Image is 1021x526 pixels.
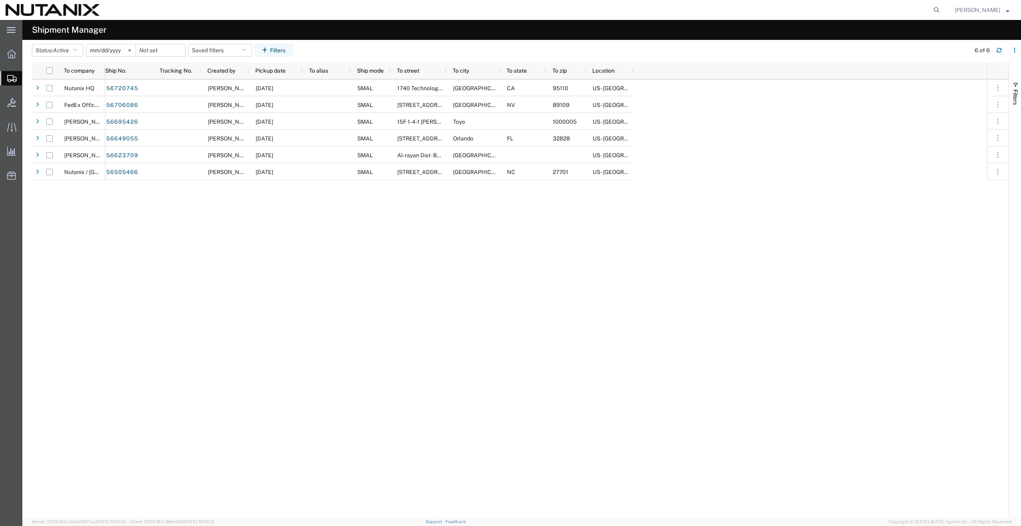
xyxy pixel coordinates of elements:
[453,102,510,108] span: Las Vegas
[32,44,83,57] button: Status:Active
[32,20,106,40] h4: Shipment Manager
[53,47,69,53] span: Active
[64,119,110,125] span: Kentaro Hamakawa
[208,102,253,108] span: Stephanie Guadron
[397,102,450,108] span: 3708 Las Vegas Blvd South
[397,85,448,91] span: 1740 Technology Dr
[889,518,1011,525] span: Copyright © [DATE]-[DATE] Agistix Inc., All Rights Reserved
[357,102,373,108] span: SMAL
[64,67,95,74] span: To company
[256,85,273,91] span: 09/04/2025
[357,119,373,125] span: SMAL
[106,82,138,95] a: 56720745
[453,85,556,91] span: San Jose
[64,102,217,108] span: FedEx Office at The Cosmopolitan of Las Vegas
[208,169,262,175] span: Arthur Campos [C]
[397,169,450,175] span: 701 W Main St
[975,46,990,55] div: 6 of 6
[397,152,465,158] span: Al-rayan Dist - Bouredah St
[426,519,445,524] a: Support
[32,519,126,524] span: Server: 2025.18.0-a0edd1917ac
[453,119,465,125] span: Toyo
[6,4,100,16] img: logo
[106,166,138,179] a: 56505466
[553,135,570,142] span: 32828
[593,169,706,175] span: US - San Jose
[507,102,515,108] span: NV
[507,85,515,91] span: CA
[593,85,706,91] span: US - San Jose
[130,519,214,524] span: Client: 2025.18.0-198a450
[255,67,286,74] span: Pickup date
[445,519,466,524] a: Feedback
[593,152,706,158] span: US - San Jose
[1012,89,1019,105] span: Filters
[552,67,567,74] span: To zip
[453,135,473,142] span: Orlando
[64,152,110,158] span: Ahmad Salameh
[507,169,515,175] span: NC
[553,85,568,91] span: 95110
[106,149,138,162] a: 56623709
[453,169,510,175] span: Durham
[256,135,273,142] span: 08/28/2025
[954,5,1010,15] button: [PERSON_NAME]
[593,119,706,125] span: US - San Jose
[160,67,192,74] span: Tracking No.
[357,152,373,158] span: SMAL
[64,169,146,175] span: Nutanix / Durham
[553,102,570,108] span: 89109
[207,67,235,74] span: Created by
[183,519,214,524] span: [DATE] 10:06:13
[188,44,252,57] button: Saved filters
[955,6,1000,14] span: Raeye Jordan
[397,135,450,142] span: 3509 Tern Hollow Dr
[208,135,262,142] span: Arthur Campos [C]
[453,67,469,74] span: To city
[208,152,262,158] span: Arthur Campos [C]
[593,102,706,108] span: US - San Jose
[357,85,373,91] span: SMAL
[397,119,466,125] span: 15F 1-4-1 Marunouchi, Chiyodaku
[592,67,615,74] span: Location
[208,119,262,125] span: Arthur Campos [C]
[256,102,273,108] span: 09/03/2025
[87,44,136,56] input: Not set
[397,67,419,74] span: To street
[106,116,138,129] a: 56695426
[256,152,273,158] span: 08/27/2025
[553,169,568,175] span: 27701
[357,169,373,175] span: SMAL
[64,85,94,91] span: Nutanix HQ
[95,519,126,524] span: [DATE] 10:10:00
[453,152,510,158] span: Riyadh
[593,135,706,142] span: US - San Jose
[553,119,577,125] span: 1000005
[208,85,262,91] span: Arthur Campos [C]
[105,67,126,74] span: Ship No.
[507,67,527,74] span: To state
[507,135,513,142] span: FL
[256,119,273,125] span: 09/02/2025
[256,169,273,175] span: 08/14/2025
[106,132,138,145] a: 56649055
[255,44,293,57] button: Filters
[357,135,373,142] span: SMAL
[309,67,328,74] span: To alias
[106,99,138,112] a: 56706086
[136,44,185,56] input: Not set
[357,67,384,74] span: Ship mode
[64,135,110,142] span: Ralph Wynn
